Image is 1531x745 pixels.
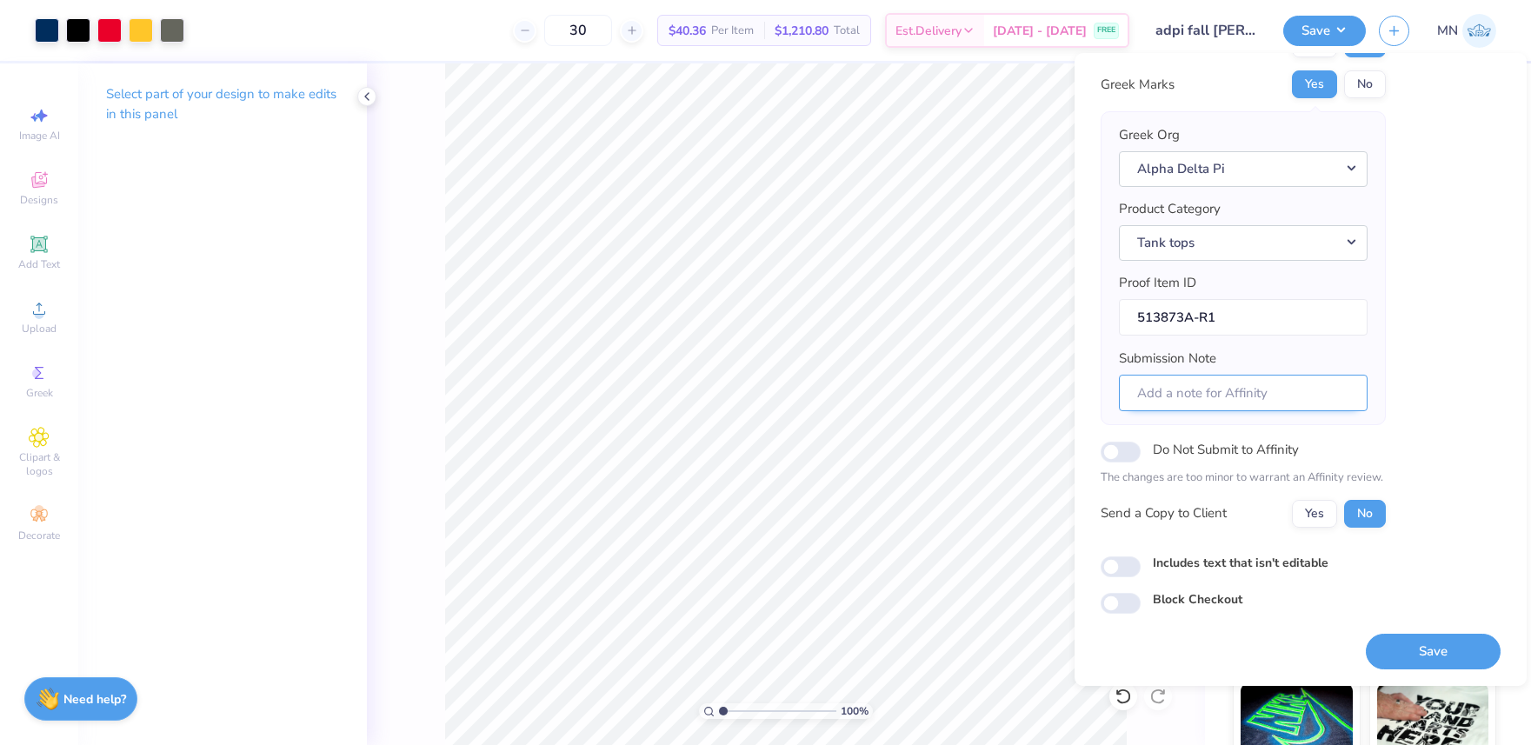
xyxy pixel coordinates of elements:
[1366,634,1501,669] button: Save
[1097,24,1115,37] span: FREE
[63,691,126,708] strong: Need help?
[1344,70,1386,98] button: No
[26,386,53,400] span: Greek
[19,129,60,143] span: Image AI
[1119,151,1368,187] button: Alpha Delta Pi
[18,257,60,271] span: Add Text
[1119,273,1196,293] label: Proof Item ID
[669,22,706,40] span: $40.36
[22,322,57,336] span: Upload
[1119,199,1221,219] label: Product Category
[1101,503,1227,523] div: Send a Copy to Client
[9,450,70,478] span: Clipart & logos
[1153,554,1328,572] label: Includes text that isn't editable
[834,22,860,40] span: Total
[895,22,962,40] span: Est. Delivery
[544,15,612,46] input: – –
[1153,438,1299,461] label: Do Not Submit to Affinity
[993,22,1087,40] span: [DATE] - [DATE]
[1153,590,1242,609] label: Block Checkout
[1462,14,1496,48] img: Mark Navarro
[1142,13,1270,48] input: Untitled Design
[20,193,58,207] span: Designs
[106,84,339,124] p: Select part of your design to make edits in this panel
[1119,349,1216,369] label: Submission Note
[1437,21,1458,41] span: MN
[711,22,754,40] span: Per Item
[18,529,60,542] span: Decorate
[1119,225,1368,261] button: Tank tops
[1437,14,1496,48] a: MN
[841,703,869,719] span: 100 %
[1101,75,1175,95] div: Greek Marks
[1101,469,1386,487] p: The changes are too minor to warrant an Affinity review.
[1119,125,1180,145] label: Greek Org
[1292,70,1337,98] button: Yes
[1344,500,1386,528] button: No
[775,22,829,40] span: $1,210.80
[1119,375,1368,412] input: Add a note for Affinity
[1283,16,1366,46] button: Save
[1292,500,1337,528] button: Yes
